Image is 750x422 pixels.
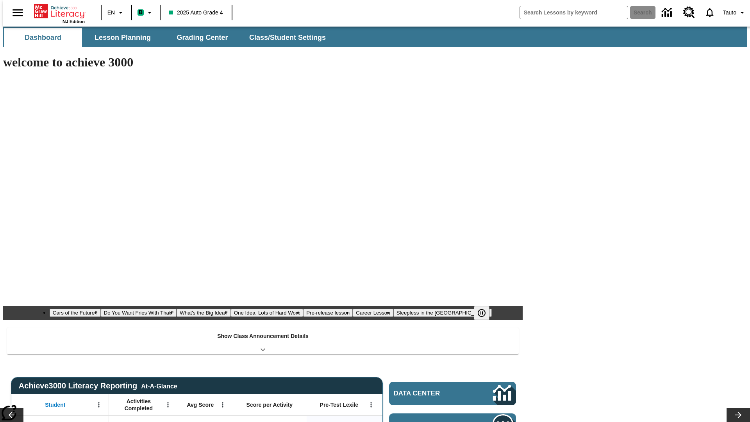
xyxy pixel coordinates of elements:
[365,399,377,411] button: Open Menu
[139,7,143,17] span: B
[93,399,105,411] button: Open Menu
[243,28,332,47] button: Class/Student Settings
[723,9,736,17] span: Tauto
[162,399,174,411] button: Open Menu
[727,408,750,422] button: Lesson carousel, Next
[62,19,85,24] span: NJ Edition
[520,6,628,19] input: search field
[246,401,293,408] span: Score per Activity
[231,309,303,317] button: Slide 4 One Idea, Lots of Hard Work
[45,401,65,408] span: Student
[353,309,393,317] button: Slide 6 Career Lesson
[187,401,214,408] span: Avg Score
[50,309,101,317] button: Slide 1 Cars of the Future?
[141,381,177,390] div: At-A-Glance
[177,33,228,42] span: Grading Center
[25,33,61,42] span: Dashboard
[104,5,129,20] button: Language: EN, Select a language
[474,306,497,320] div: Pause
[177,309,231,317] button: Slide 3 What's the Big Idea?
[393,309,492,317] button: Slide 7 Sleepless in the Animal Kingdom
[249,33,326,42] span: Class/Student Settings
[303,309,353,317] button: Slide 5 Pre-release lesson
[84,28,162,47] button: Lesson Planning
[217,332,309,340] p: Show Class Announcement Details
[3,55,523,70] h1: welcome to achieve 3000
[113,398,164,412] span: Activities Completed
[217,399,229,411] button: Open Menu
[163,28,241,47] button: Grading Center
[3,27,747,47] div: SubNavbar
[389,382,516,405] a: Data Center
[134,5,157,20] button: Boost Class color is mint green. Change class color
[6,1,29,24] button: Open side menu
[4,28,82,47] button: Dashboard
[34,4,85,19] a: Home
[657,2,679,23] a: Data Center
[19,381,177,390] span: Achieve3000 Literacy Reporting
[700,2,720,23] a: Notifications
[95,33,151,42] span: Lesson Planning
[3,28,333,47] div: SubNavbar
[34,3,85,24] div: Home
[720,5,750,20] button: Profile/Settings
[394,390,467,397] span: Data Center
[101,309,177,317] button: Slide 2 Do You Want Fries With That?
[320,401,359,408] span: Pre-Test Lexile
[474,306,489,320] button: Pause
[169,9,223,17] span: 2025 Auto Grade 4
[679,2,700,23] a: Resource Center, Will open in new tab
[7,327,519,354] div: Show Class Announcement Details
[107,9,115,17] span: EN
